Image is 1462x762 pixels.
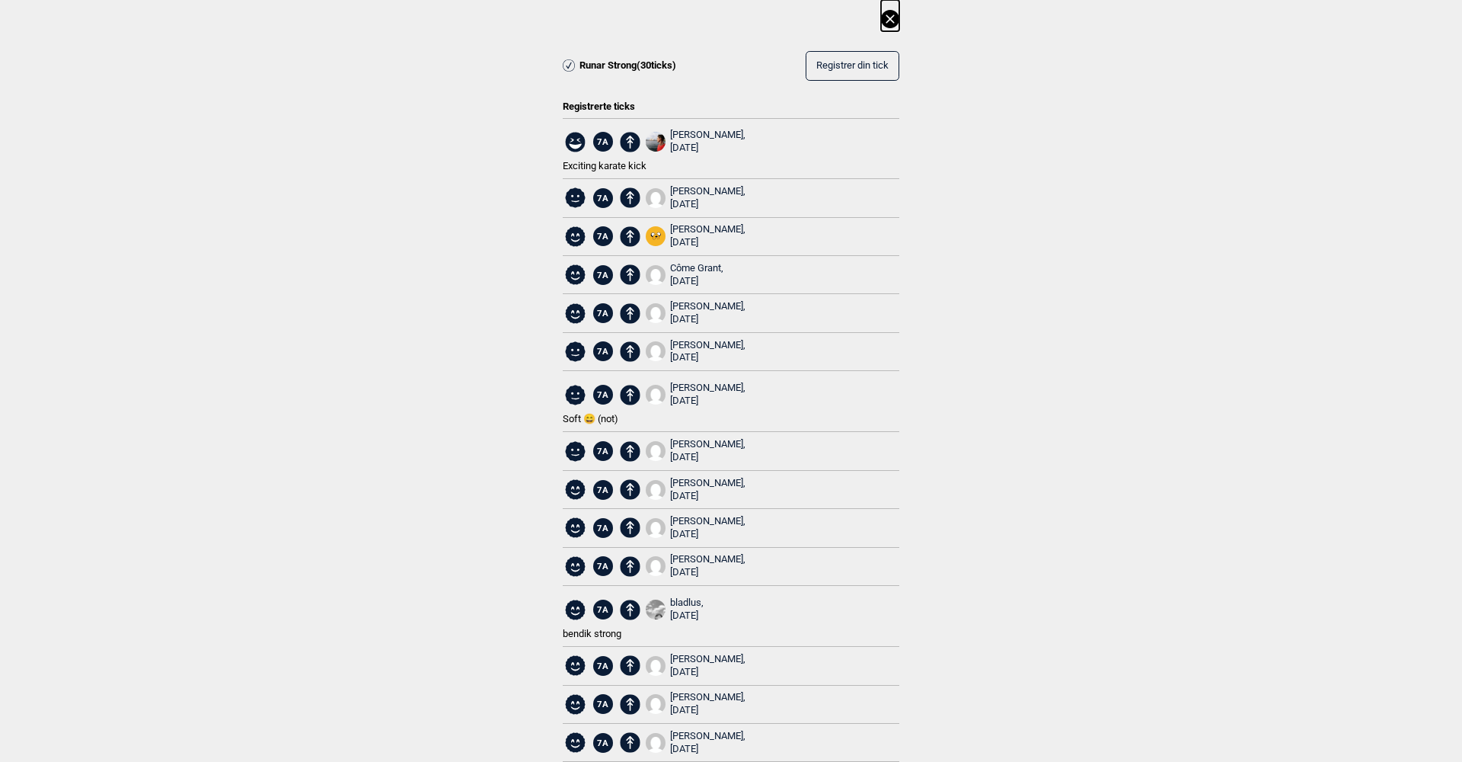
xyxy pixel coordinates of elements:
div: [PERSON_NAME], [670,382,745,408]
div: [PERSON_NAME], [670,223,745,249]
div: [PERSON_NAME], [670,553,745,579]
div: [DATE] [670,566,745,579]
div: [DATE] [670,528,745,541]
span: Registrer din tick [816,60,889,72]
div: [DATE] [670,743,745,756]
div: [PERSON_NAME], [670,477,745,503]
a: User fallback1[PERSON_NAME], [DATE] [646,553,746,579]
img: 96237517 3053624591380607 2383231920386342912 n [646,132,666,152]
img: User fallback1 [646,656,666,676]
img: User fallback1 [646,556,666,576]
div: [PERSON_NAME], [670,300,745,326]
div: [DATE] [670,142,745,155]
div: [DATE] [670,198,745,211]
span: 7A [593,265,613,285]
div: [PERSON_NAME], [670,653,745,679]
span: 7A [593,132,613,152]
img: User fallback1 [646,733,666,753]
div: [PERSON_NAME], [670,515,745,541]
div: [PERSON_NAME], [670,438,745,464]
img: User fallback1 [646,341,666,361]
img: User fallback1 [646,188,666,208]
span: 7A [593,341,613,361]
img: User fallback1 [646,385,666,405]
span: 7A [593,441,613,461]
div: [DATE] [670,351,745,364]
a: User fallback1[PERSON_NAME], [DATE] [646,653,746,679]
a: User fallback1[PERSON_NAME], [DATE] [646,691,746,717]
a: User fallback1[PERSON_NAME], [DATE] [646,300,746,326]
div: [PERSON_NAME], [670,691,745,717]
span: 7A [593,600,613,620]
button: Registrer din tick [806,51,899,81]
a: Jake square[PERSON_NAME], [DATE] [646,223,746,249]
a: User fallback1[PERSON_NAME], [DATE] [646,185,746,211]
img: Jake square [646,226,666,246]
img: User fallback1 [646,518,666,538]
a: User fallback1[PERSON_NAME], [DATE] [646,382,746,408]
a: User fallback1[PERSON_NAME], [DATE] [646,339,746,365]
div: Registrerte ticks [563,91,899,114]
div: [DATE] [670,313,745,326]
span: 7A [593,556,613,576]
div: [PERSON_NAME], [670,339,745,365]
span: Soft 😄 (not) [563,413,618,424]
span: 7A [593,518,613,538]
span: 7A [593,226,613,246]
a: User fallback1[PERSON_NAME], [DATE] [646,515,746,541]
div: [DATE] [670,610,704,623]
div: [DATE] [670,666,745,679]
div: bladlus, [670,597,704,623]
a: User fallback1[PERSON_NAME], [DATE] [646,438,746,464]
img: User fallback1 [646,303,666,323]
span: Runar Strong ( 30 ticks) [579,59,676,72]
img: User fallback1 [646,694,666,714]
img: User fallback1 [646,480,666,500]
span: 7A [593,480,613,500]
div: [DATE] [670,236,745,249]
span: 7A [593,733,613,753]
div: [PERSON_NAME], [670,730,745,756]
div: [DATE] [670,704,745,717]
img: User fallback1 [646,265,666,285]
img: User fallback1 [646,441,666,461]
a: User fallback1[PERSON_NAME], [DATE] [646,730,746,756]
div: [PERSON_NAME], [670,129,745,155]
div: [DATE] [670,395,745,408]
span: 7A [593,188,613,208]
div: [DATE] [670,451,745,464]
div: [PERSON_NAME], [670,185,745,211]
div: [DATE] [670,490,745,503]
span: 7A [593,656,613,676]
span: 7A [593,694,613,714]
div: Côme Grant, [670,262,723,288]
a: A4 ABD860 CB33 44 B8 A471 723 F1 B4 F5 EECbladlus, [DATE] [646,597,704,623]
img: A4 ABD860 CB33 44 B8 A471 723 F1 B4 F5 EEC [646,600,666,620]
a: User fallback1[PERSON_NAME], [DATE] [646,477,746,503]
span: 7A [593,385,613,405]
span: Exciting karate kick [563,160,646,171]
span: bendik strong [563,628,621,639]
span: 7A [593,303,613,323]
a: 96237517 3053624591380607 2383231920386342912 n[PERSON_NAME], [DATE] [646,129,746,155]
a: User fallback1Côme Grant, [DATE] [646,262,724,288]
div: [DATE] [670,275,723,288]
